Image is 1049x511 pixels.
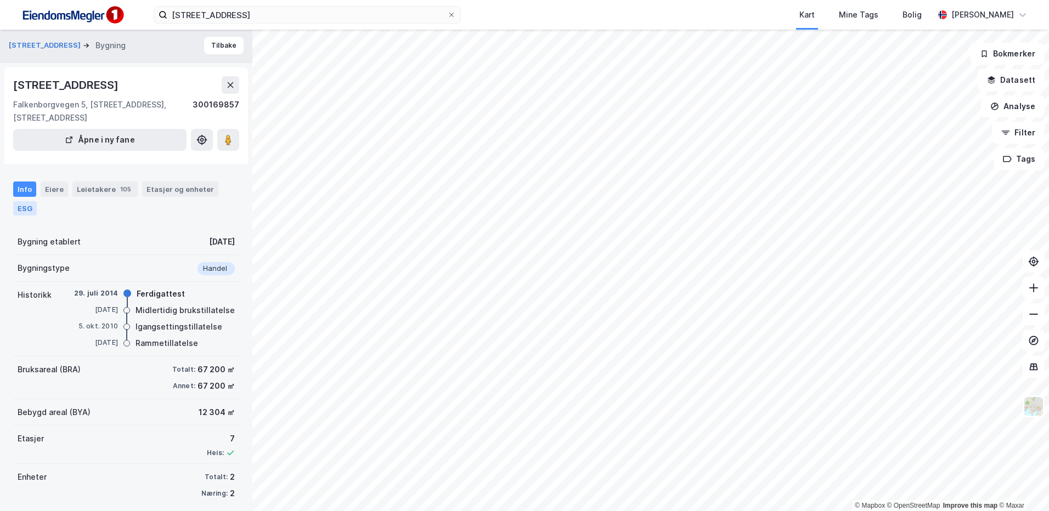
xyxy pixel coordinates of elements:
[74,321,118,331] div: 5. okt. 2010
[18,3,127,27] img: F4PB6Px+NJ5v8B7XTbfpPpyloAAAAASUVORK5CYII=
[1023,396,1044,417] img: Z
[18,470,47,484] div: Enheter
[198,363,235,376] div: 67 200 ㎡
[18,406,91,419] div: Bebygd areal (BYA)
[209,235,235,248] div: [DATE]
[41,181,68,197] div: Eiere
[136,304,235,317] div: Midlertidig brukstillatelse
[855,502,885,509] a: Mapbox
[172,365,195,374] div: Totalt:
[992,122,1045,144] button: Filter
[994,458,1049,511] div: Kontrollprogram for chat
[230,470,235,484] div: 2
[971,43,1045,65] button: Bokmerker
[994,148,1045,170] button: Tags
[943,502,997,509] a: Improve this map
[18,262,70,275] div: Bygningstype
[74,338,118,348] div: [DATE]
[13,181,36,197] div: Info
[13,129,187,151] button: Åpne i ny fane
[981,95,1045,117] button: Analyse
[74,288,119,298] div: 29. juli 2014
[201,489,228,498] div: Næring:
[136,337,198,350] div: Rammetillatelse
[118,184,133,195] div: 105
[205,473,228,481] div: Totalt:
[72,181,138,197] div: Leietakere
[204,37,244,54] button: Tilbake
[799,8,815,21] div: Kart
[951,8,1014,21] div: [PERSON_NAME]
[839,8,878,21] div: Mine Tags
[167,7,447,23] input: Søk på adresse, matrikkel, gårdeiere, leietakere eller personer
[95,39,126,52] div: Bygning
[136,320,222,333] div: Igangsettingstillatelse
[13,201,37,215] div: ESG
[199,406,235,419] div: 12 304 ㎡
[146,184,214,194] div: Etasjer og enheter
[903,8,922,21] div: Bolig
[230,487,235,500] div: 2
[198,379,235,393] div: 67 200 ㎡
[13,76,121,94] div: [STREET_ADDRESS]
[18,235,81,248] div: Bygning etablert
[18,432,44,445] div: Etasjer
[173,382,195,390] div: Annet:
[18,363,81,376] div: Bruksareal (BRA)
[887,502,940,509] a: OpenStreetMap
[74,305,118,315] div: [DATE]
[207,432,235,445] div: 7
[978,69,1045,91] button: Datasett
[193,98,239,124] div: 300169857
[994,458,1049,511] iframe: Chat Widget
[207,448,224,457] div: Heis:
[13,98,193,124] div: Falkenborgvegen 5, [STREET_ADDRESS], [STREET_ADDRESS]
[137,287,185,300] div: Ferdigattest
[9,40,83,51] button: [STREET_ADDRESS]
[18,288,52,302] div: Historikk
